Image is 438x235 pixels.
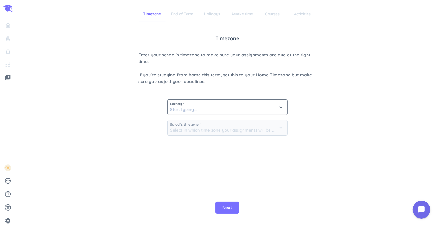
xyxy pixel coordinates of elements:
input: Select in which time zone your assignments will be due [168,120,287,135]
span: Timezone [139,6,166,22]
span: End of Term [169,6,196,22]
span: Activities [289,6,316,22]
a: settings [3,216,13,226]
i: keyboard_arrow_down [278,104,284,110]
span: Country * [170,102,284,106]
span: Courses [259,6,286,22]
button: Next [215,202,239,214]
i: help_outline [4,191,11,198]
i: settings [5,218,11,224]
i: video_library [5,74,11,81]
i: pending [4,177,11,184]
span: Next [223,205,232,211]
span: Enter your school’s timezone to make sure your assignments are due at the right time. If you’re s... [139,52,316,85]
span: Timezone [215,35,239,42]
span: Holidays [199,6,226,22]
input: Start typing... [168,100,287,115]
span: Awake time [229,6,256,22]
